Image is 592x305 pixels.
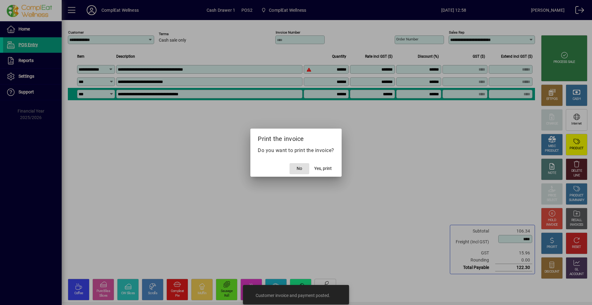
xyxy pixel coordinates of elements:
span: No [297,165,302,172]
h2: Print the invoice [250,129,342,146]
button: No [290,163,309,174]
button: Yes, print [312,163,334,174]
span: Yes, print [314,165,332,172]
p: Do you want to print the invoice? [258,147,334,154]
